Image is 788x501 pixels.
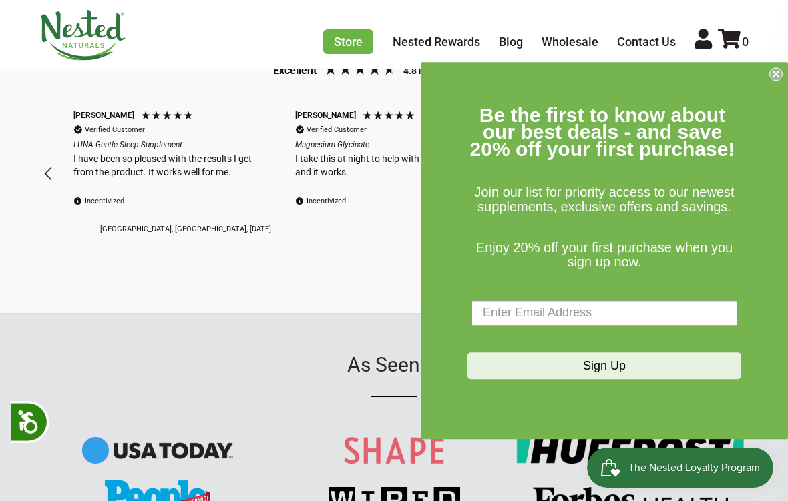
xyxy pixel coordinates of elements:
div: 5 Stars [140,110,197,124]
div: REVIEWS.io Carousel Scroll Left [33,158,65,190]
a: 0 [718,35,749,49]
span: 0 [742,35,749,49]
em: Magnesium Glycinate [295,139,493,151]
a: Blog [499,35,523,49]
span: Join our list for priority access to our newest supplements, exclusive offers and savings. [474,185,734,215]
div: Incentivized [85,196,124,206]
img: Nested Naturals [39,10,126,61]
button: Sign Up [467,352,741,379]
div: based on [403,65,460,78]
img: Huffington Post [516,437,745,464]
div: I take this at night to help with [MEDICAL_DATA] and it works. [295,153,493,179]
button: Close dialog [769,67,783,81]
div: Excellent [273,63,317,78]
a: Contact Us [617,35,676,49]
div: 5 Stars [362,110,419,124]
em: LUNA Gentle Sleep Supplement [73,139,271,151]
input: Enter Email Address [471,300,737,326]
div: 4.81 Stars [320,61,400,79]
h4: As Seen In [39,354,749,398]
div: [PERSON_NAME] [73,110,134,121]
div: I have been so pleased with the results I get from the product. It works well for me. [73,153,271,179]
div: [PERSON_NAME] [295,110,356,121]
div: Verified Customer [85,125,145,135]
span: Be the first to know about our best deals - and save 20% off your first purchase! [470,104,735,160]
a: Wholesale [542,35,598,49]
iframe: Button to open loyalty program pop-up [587,448,775,488]
span: Enjoy 20% off your first purchase when you sign up now. [476,240,733,270]
a: Store [323,29,373,54]
a: Nested Rewards [393,35,480,49]
div: [GEOGRAPHIC_DATA], [GEOGRAPHIC_DATA], [DATE] [100,224,271,234]
img: USA Today [82,437,233,464]
span: 4.81 [403,65,422,76]
div: Verified Customer [307,125,367,135]
div: Incentivized [307,196,346,206]
img: Shape [344,437,443,464]
div: FLYOUT Form [421,62,788,439]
